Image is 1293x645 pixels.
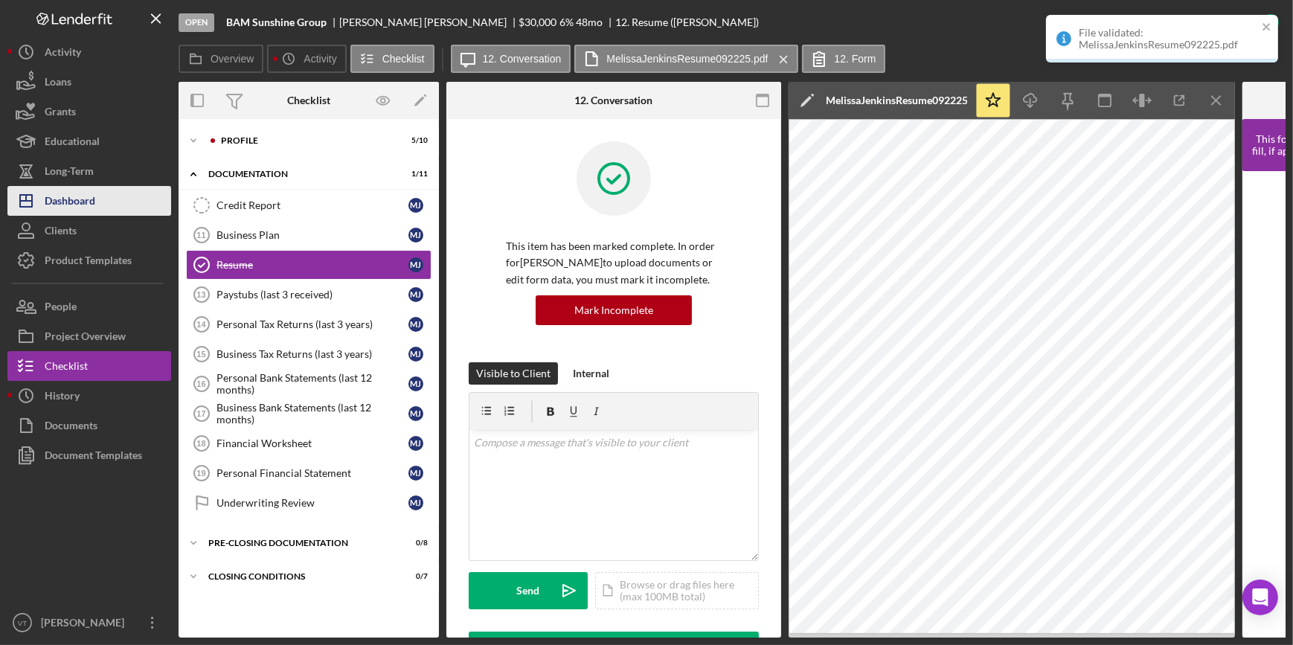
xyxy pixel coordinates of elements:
label: MelissaJenkinsResume092225.pdf [606,53,768,65]
tspan: 14 [196,320,206,329]
div: Checklist [287,94,330,106]
div: [PERSON_NAME] [PERSON_NAME] [339,16,519,28]
a: 19Personal Financial StatementMJ [186,458,431,488]
a: 18Financial WorksheetMJ [186,429,431,458]
div: Grants [45,97,76,130]
div: Visible to Client [476,362,551,385]
div: M J [408,406,423,421]
tspan: 11 [196,231,205,240]
tspan: 17 [196,409,205,418]
div: Personal Tax Returns (last 3 years) [216,318,408,330]
button: Dashboard [7,186,171,216]
a: Credit ReportMJ [186,190,431,220]
a: Long-Term [7,156,171,186]
button: 12. Form [802,45,885,73]
div: M J [408,347,423,362]
div: 5 / 10 [401,136,428,145]
button: Documents [7,411,171,440]
div: Business Plan [216,229,408,241]
a: 14Personal Tax Returns (last 3 years)MJ [186,309,431,339]
tspan: 15 [196,350,205,359]
div: Mark Incomplete [574,295,653,325]
div: Activity [45,37,81,71]
button: Document Templates [7,440,171,470]
div: 6 % [559,16,574,28]
div: M J [408,198,423,213]
label: 12. Form [834,53,876,65]
button: Product Templates [7,246,171,275]
div: Project Overview [45,321,126,355]
div: File validated: MelissaJenkinsResume092225.pdf [1079,27,1257,51]
div: Underwriting Review [216,497,408,509]
label: Activity [304,53,336,65]
button: Checklist [7,351,171,381]
a: Grants [7,97,171,126]
b: BAM Sunshine Group [226,16,327,28]
text: VT [18,619,27,627]
a: 15Business Tax Returns (last 3 years)MJ [186,339,431,369]
div: Business Tax Returns (last 3 years) [216,348,408,360]
span: $30,000 [519,16,557,28]
div: Educational [45,126,100,160]
div: 1 / 11 [401,170,428,179]
div: 0 / 7 [401,572,428,581]
button: Educational [7,126,171,156]
button: Loans [7,67,171,97]
button: Send [469,572,588,609]
button: 12. Conversation [451,45,571,73]
tspan: 19 [196,469,205,478]
a: 11Business PlanMJ [186,220,431,250]
div: M J [408,376,423,391]
div: Open [179,13,214,32]
div: Pre-Closing Documentation [208,539,391,548]
div: Business Bank Statements (last 12 months) [216,402,408,426]
a: 17Business Bank Statements (last 12 months)MJ [186,399,431,429]
div: Internal [573,362,609,385]
a: History [7,381,171,411]
div: M J [408,257,423,272]
a: Underwriting ReviewMJ [186,488,431,518]
div: Credit Report [216,199,408,211]
button: VT[PERSON_NAME] [7,608,171,638]
a: 13Paystubs (last 3 received)MJ [186,280,431,309]
button: Complete [1193,7,1286,37]
div: Dashboard [45,186,95,219]
button: Mark Incomplete [536,295,692,325]
div: Documentation [208,170,391,179]
div: Closing Conditions [208,572,391,581]
p: This item has been marked complete. In order for [PERSON_NAME] to upload documents or edit form d... [506,238,722,288]
tspan: 18 [196,439,205,448]
tspan: 16 [196,379,205,388]
div: MelissaJenkinsResume092225.pdf [826,94,967,106]
div: Personal Bank Statements (last 12 months) [216,372,408,396]
button: Visible to Client [469,362,558,385]
div: Resume [216,259,408,271]
div: [PERSON_NAME] [37,608,134,641]
button: Clients [7,216,171,246]
button: Checklist [350,45,434,73]
div: Financial Worksheet [216,437,408,449]
div: M J [408,466,423,481]
button: Internal [565,362,617,385]
button: People [7,292,171,321]
div: 48 mo [576,16,603,28]
div: 12. Resume ([PERSON_NAME]) [615,16,759,28]
tspan: 13 [196,290,205,299]
div: Complete [1207,7,1252,37]
button: Overview [179,45,263,73]
button: Project Overview [7,321,171,351]
button: Activity [267,45,346,73]
div: Send [517,572,540,609]
div: M J [408,228,423,243]
button: Activity [7,37,171,67]
div: M J [408,495,423,510]
a: 16Personal Bank Statements (last 12 months)MJ [186,369,431,399]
